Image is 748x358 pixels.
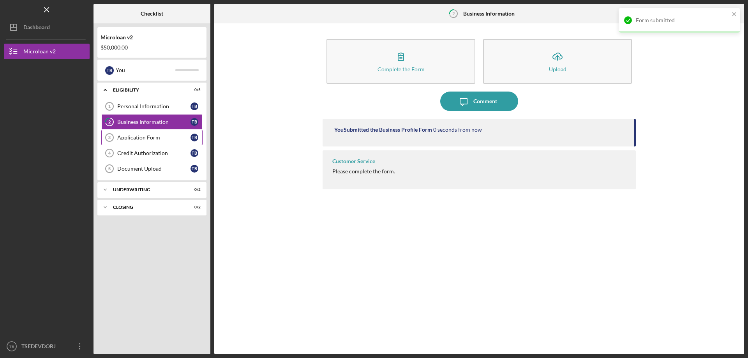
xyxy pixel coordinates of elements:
[117,119,191,125] div: Business Information
[473,92,497,111] div: Comment
[108,104,111,109] tspan: 1
[636,17,729,23] div: Form submitted
[117,150,191,156] div: Credit Authorization
[108,151,111,155] tspan: 4
[141,11,163,17] b: Checklist
[101,145,203,161] a: 4Credit AuthorizationTB
[9,344,14,349] text: TB
[108,120,111,125] tspan: 2
[101,161,203,176] a: 5Document UploadTB
[732,11,737,18] button: close
[4,44,90,59] button: Microloan v2
[117,134,191,141] div: Application Form
[191,102,198,110] div: T B
[117,166,191,172] div: Document Upload
[191,134,198,141] div: T B
[191,149,198,157] div: T B
[463,11,515,17] b: Business Information
[23,44,56,61] div: Microloan v2
[108,135,111,140] tspan: 3
[23,19,50,37] div: Dashboard
[433,127,482,133] time: 2025-10-03 16:04
[187,205,201,210] div: 0 / 2
[378,66,425,72] div: Complete the Form
[440,92,518,111] button: Comment
[101,130,203,145] a: 3Application FormTB
[187,88,201,92] div: 0 / 5
[191,118,198,126] div: T B
[332,168,395,175] div: Please complete the form.
[113,187,181,192] div: Underwriting
[105,66,114,75] div: T B
[113,88,181,92] div: Eligibility
[4,19,90,35] button: Dashboard
[101,114,203,130] a: 2Business InformationTB
[483,39,632,84] button: Upload
[326,39,475,84] button: Complete the Form
[452,11,455,16] tspan: 2
[549,66,566,72] div: Upload
[113,205,181,210] div: Closing
[101,99,203,114] a: 1Personal InformationTB
[117,103,191,109] div: Personal Information
[101,44,203,51] div: $50,000.00
[187,187,201,192] div: 0 / 2
[191,165,198,173] div: T B
[101,34,203,41] div: Microloan v2
[4,339,90,354] button: TBTSEDEVDORJ BOLDBAATAR
[334,127,432,133] div: You Submitted the Business Profile Form
[332,158,375,164] div: Customer Service
[116,63,175,77] div: You
[108,166,111,171] tspan: 5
